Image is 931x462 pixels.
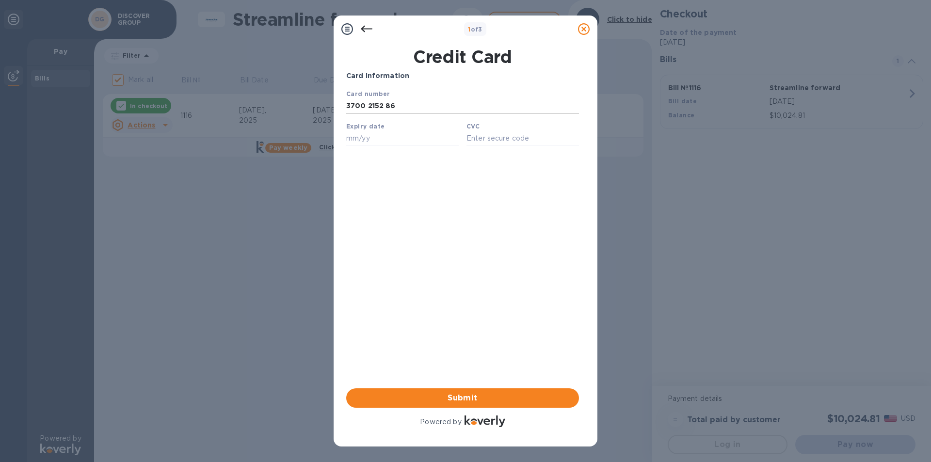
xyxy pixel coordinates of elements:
b: Card Information [346,72,409,80]
img: Logo [465,415,505,427]
span: Submit [354,392,571,404]
button: Submit [346,388,579,408]
p: Powered by [420,417,461,427]
iframe: Your browser does not support iframes [346,89,579,148]
span: 1 [468,26,470,33]
h1: Credit Card [342,47,583,67]
b: of 3 [468,26,482,33]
